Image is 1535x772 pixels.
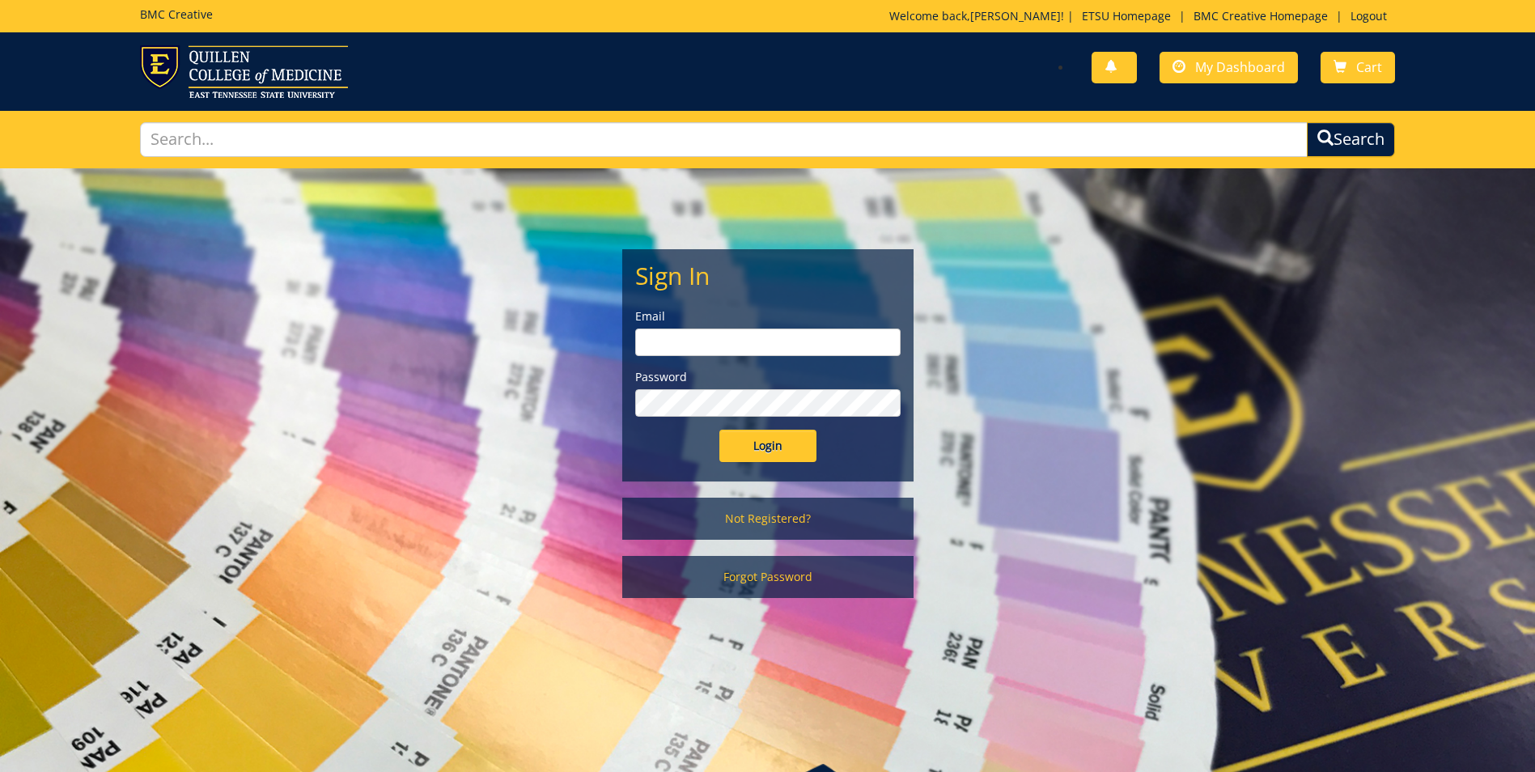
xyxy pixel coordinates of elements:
input: Search... [140,122,1308,157]
a: My Dashboard [1160,52,1298,83]
a: Cart [1321,52,1395,83]
h5: BMC Creative [140,8,213,20]
a: ETSU Homepage [1074,8,1179,23]
span: My Dashboard [1195,58,1285,76]
label: Email [635,308,901,324]
input: Login [719,430,816,462]
p: Welcome back, ! | | | [889,8,1395,24]
span: Cart [1356,58,1382,76]
h2: Sign In [635,262,901,289]
label: Password [635,369,901,385]
a: Forgot Password [622,556,914,598]
button: Search [1307,122,1395,157]
a: Logout [1342,8,1395,23]
a: Not Registered? [622,498,914,540]
a: [PERSON_NAME] [970,8,1061,23]
img: ETSU logo [140,45,348,98]
a: BMC Creative Homepage [1185,8,1336,23]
